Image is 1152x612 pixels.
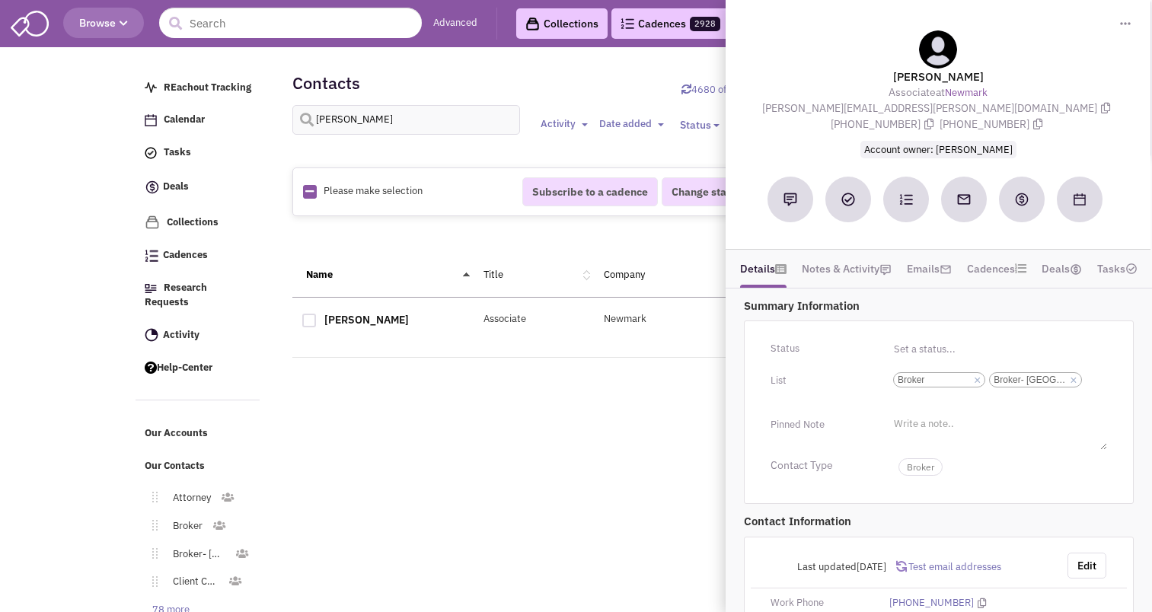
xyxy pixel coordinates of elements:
span: Broker [898,458,943,476]
button: Browse [63,8,144,38]
a: Cadences2928 [611,8,729,39]
img: TaskCount.png [1125,263,1138,275]
img: Calendar.png [145,114,157,126]
p: Contact Information [744,513,1134,529]
a: [PHONE_NUMBER] [889,596,974,610]
button: Status [671,111,729,139]
input: ×Broker×Broker- [GEOGRAPHIC_DATA] [893,391,927,406]
img: icon-collection-lavender-black.svg [525,17,540,31]
span: Broker- [GEOGRAPHIC_DATA] [994,373,1066,387]
a: Collections [137,208,260,237]
span: Account owner: [PERSON_NAME] [860,141,1016,158]
span: REachout Tracking [164,81,251,94]
img: Move.png [145,548,158,559]
a: REachout Tracking [137,74,260,103]
div: Contact Type [761,457,879,473]
a: Company [604,268,645,281]
a: Cadences [137,241,260,270]
span: Our Contacts [145,459,205,472]
span: [DATE] [857,560,886,573]
img: Cadences_logo.png [621,18,634,29]
img: Rectangle.png [303,185,317,199]
span: Browse [79,16,128,30]
img: Create a deal [1014,192,1029,207]
span: Status [680,118,711,132]
div: Newmark [594,312,775,327]
img: Move.png [145,520,158,531]
input: Search [159,8,422,38]
a: Attorney [158,487,220,509]
img: Add a Task [841,193,855,206]
span: Research Requests [145,281,207,308]
a: Help-Center [137,354,260,383]
button: Subscribe to a cadence [522,177,658,206]
a: Cadences [967,257,1026,280]
a: Tasks [1097,257,1138,280]
a: Deals [1042,257,1082,280]
a: Newmark [945,86,988,100]
button: Activity [536,116,592,132]
a: Notes & Activity [802,257,892,280]
span: Test email addresses [907,560,1001,573]
img: Research.png [145,284,157,293]
div: Status [761,336,879,361]
img: Move.png [145,576,158,587]
button: Date added [595,116,669,132]
a: Sync contacts with Retailsphere [681,83,796,96]
span: Collections [167,215,219,228]
span: at [889,85,988,99]
a: Research Requests [137,274,260,317]
img: icon-collection-lavender.png [145,215,160,230]
img: icon-dealamount.png [1070,263,1082,276]
img: help.png [145,362,157,374]
span: 2928 [690,17,720,31]
img: icon-note.png [879,263,892,276]
div: Pinned Note [761,413,879,437]
a: [PERSON_NAME] [324,313,409,327]
span: Activity [541,117,576,130]
a: Emails [907,257,952,280]
img: Add a note [783,193,797,206]
span: Tasks [164,146,191,159]
a: Deals [137,171,260,204]
div: Work Phone [761,596,879,610]
a: Name [306,268,333,281]
span: Date added [599,117,652,130]
span: Broker [898,373,970,387]
a: Client Contact [158,571,228,593]
img: icon-email-active-16.png [940,263,952,276]
img: SmartAdmin [11,8,49,37]
a: Broker [158,515,212,537]
h2: Contacts [292,76,360,90]
img: Send an email [956,192,972,207]
img: Cadences_logo.png [145,250,158,262]
img: teammate.png [919,30,957,69]
a: Calendar [137,106,260,135]
div: Last updated [761,553,896,582]
span: [PHONE_NUMBER] [831,117,940,131]
input: Search contacts [292,105,521,135]
span: Activity [163,328,199,341]
img: icon-deals.svg [145,178,160,196]
p: Summary Information [744,298,1134,314]
button: Edit [1067,553,1106,579]
span: Associate [889,85,936,99]
input: Set a status... [889,336,1107,361]
a: Advanced [433,16,477,30]
a: Our Contacts [137,452,260,481]
span: Calendar [164,113,205,126]
a: Broker- [GEOGRAPHIC_DATA] [158,543,235,566]
a: Details [740,257,787,280]
span: Cadences [163,249,208,262]
a: × [1070,374,1077,387]
lable: [PERSON_NAME] [743,69,1133,84]
a: Our Accounts [137,419,260,448]
span: Please make selection [324,184,423,197]
a: Collections [516,8,608,39]
a: Title [483,268,503,281]
img: Schedule a Meeting [1074,193,1086,206]
img: icon-tasks.png [145,147,157,159]
div: List [761,368,879,393]
img: Activity.png [145,328,158,342]
span: [PERSON_NAME][EMAIL_ADDRESS][PERSON_NAME][DOMAIN_NAME] [762,101,1114,115]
